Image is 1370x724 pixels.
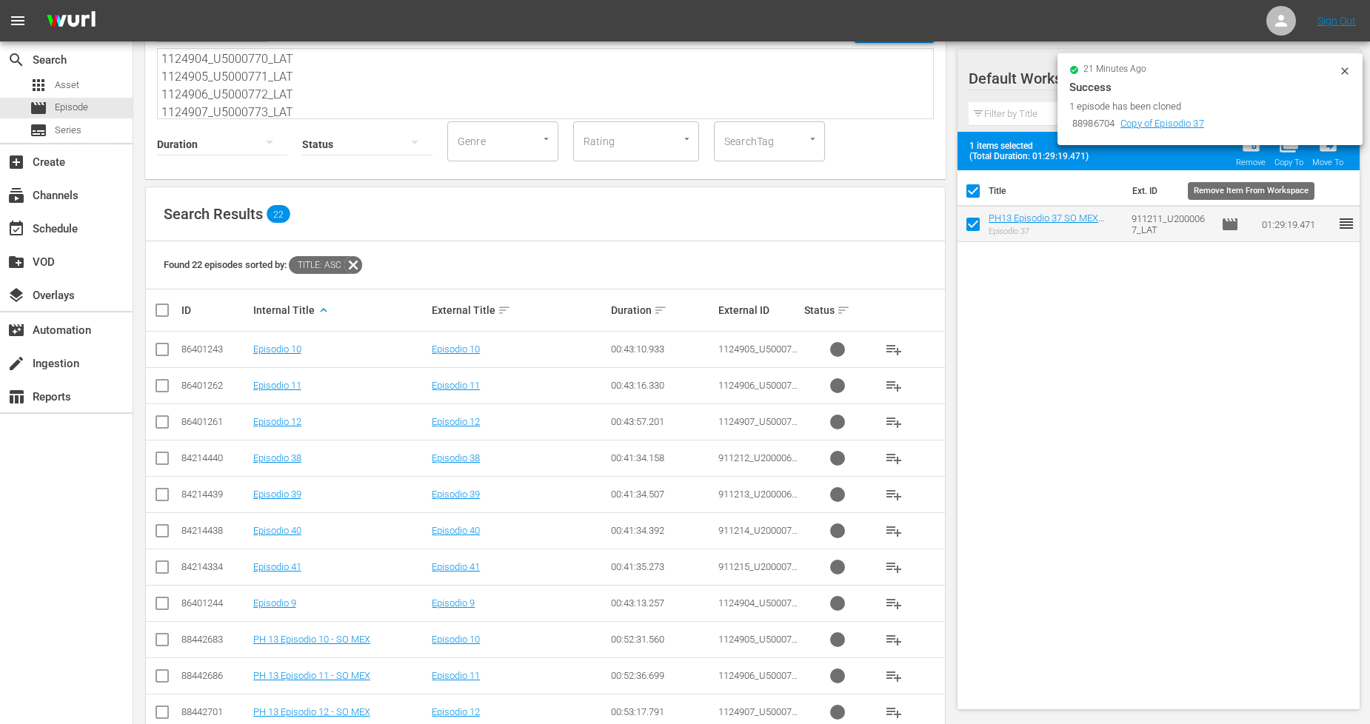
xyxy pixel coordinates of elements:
span: Title: asc [289,256,344,274]
button: playlist_add [876,622,912,657]
span: Channels [7,187,25,204]
div: 00:41:34.158 [611,452,714,463]
a: Episodio 10 [432,634,480,645]
a: Episodio 9 [253,597,296,609]
span: movie [30,99,47,117]
button: Move To [1308,130,1348,172]
a: Episodio 9 [432,597,475,609]
span: Series [55,123,81,138]
div: Move To [1312,158,1343,167]
span: playlist_add [885,522,903,540]
span: playlist_add [885,486,903,503]
a: Episodio 38 [253,452,301,463]
span: Episode [1221,215,1239,233]
button: playlist_add [876,368,912,403]
button: playlist_add [876,477,912,512]
a: Episodio 11 [253,380,301,391]
a: Episodio 11 [432,380,480,391]
div: Internal Title [253,301,428,319]
td: 01:29:19.471 [1256,207,1337,242]
span: 911214_U2000070_LAT [718,525,798,547]
a: PH 13 Episodio 11 - SO MEX [253,670,370,681]
span: layers [7,286,25,304]
div: 84214438 [181,525,249,536]
span: 911213_U2000069_LAT [718,489,798,511]
button: playlist_add [876,586,912,621]
div: 88442701 [181,706,249,717]
span: apps [30,76,47,94]
span: Search Results [164,205,263,223]
td: 911211_U2000067_LAT [1126,207,1215,242]
span: 21 minutes ago [1083,64,1146,76]
div: Default Workspace [969,58,1334,99]
div: 00:41:35.273 [611,561,714,572]
span: Automation [7,321,25,339]
button: Open [680,132,694,146]
span: 911212_U2000068_LAT [718,452,798,475]
span: 1124906_U5000772_LAT [718,670,798,692]
div: Status [804,301,872,319]
span: 911215_U2000071_LAT [718,561,798,583]
div: Success [1069,78,1351,96]
span: 1124907_U5000773_LAT [718,416,798,438]
button: playlist_add [876,404,912,440]
div: 00:41:34.392 [611,525,714,536]
span: sort [654,304,667,317]
span: 1 items selected [969,141,1095,151]
button: playlist_add [876,440,912,476]
div: 00:41:34.507 [611,489,714,500]
div: Episodio 37 [989,227,1120,236]
span: keyboard_arrow_up [317,304,330,317]
a: Episodio 12 [253,416,301,427]
th: Ext. ID [1123,170,1212,212]
span: reorder [1337,215,1355,232]
span: menu [9,12,27,30]
span: 1124905_U5000771_LAT [718,343,798,366]
div: 86401243 [181,343,249,355]
a: PH13 Episodio 37 SO MEX DUP1 [989,212,1104,235]
span: create_new_folder [7,253,25,271]
span: playlist_add [885,558,903,576]
div: 00:43:13.257 [611,597,714,609]
span: playlist_add [885,594,903,612]
span: (Total Duration: 01:29:19.471) [969,151,1095,161]
a: Episodio 41 [432,561,480,572]
a: Sign Out [1317,15,1356,27]
span: Found 22 episodes sorted by: [164,259,362,270]
span: 1124905_U5000771_LAT [718,634,798,656]
span: Asset [55,78,79,93]
a: Episodio 12 [432,706,480,717]
a: PH 13 Episodio 10 - SO MEX [253,634,370,645]
div: 1 episode has been cloned [1069,99,1335,114]
span: subtitles [30,121,47,139]
div: 00:43:16.330 [611,380,714,391]
a: Episodio 40 [432,525,480,536]
div: 00:52:36.699 [611,670,714,681]
div: 00:52:31.560 [611,634,714,645]
div: Copy To [1274,158,1303,167]
div: 86401261 [181,416,249,427]
span: playlist_add [885,631,903,648]
th: Title [989,170,1123,212]
button: Remove [1232,130,1270,172]
th: Duration [1253,170,1342,212]
div: 88442686 [181,670,249,681]
span: playlist_add [885,703,903,721]
span: Episode [55,100,88,115]
span: playlist_add [885,667,903,685]
span: playlist_add [885,377,903,395]
button: playlist_add [876,332,912,367]
button: Open [539,132,553,146]
a: Copy of Episodio 37 [1120,118,1204,129]
button: playlist_add [876,549,912,585]
a: Episodio 38 [432,452,480,463]
div: 84214439 [181,489,249,500]
td: 88986704 [1069,114,1117,134]
div: Duration [611,301,714,319]
span: sort [837,304,850,317]
div: 00:53:17.791 [611,706,714,717]
span: search [7,51,25,69]
div: Remove [1236,158,1266,167]
span: Copy Item To Workspace [1270,130,1308,172]
div: 88442683 [181,634,249,645]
